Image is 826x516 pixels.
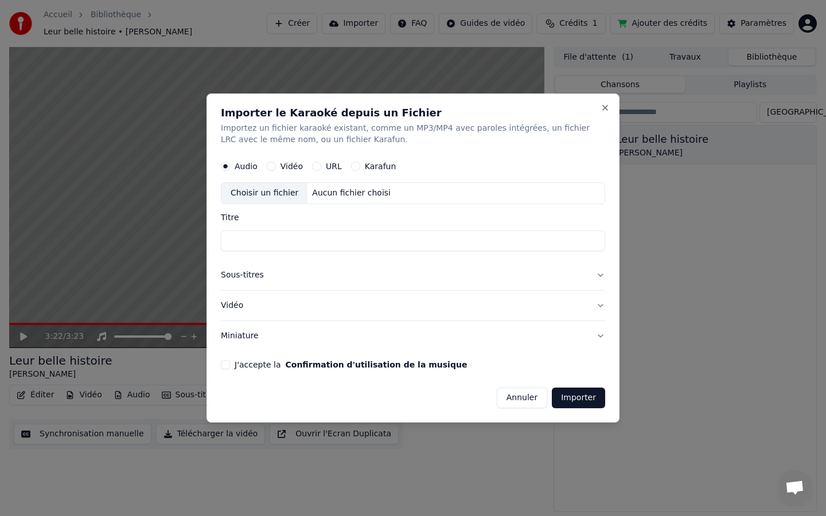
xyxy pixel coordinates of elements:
label: Titre [221,213,605,221]
label: J'accepte la [235,361,467,369]
h2: Importer le Karaoké depuis un Fichier [221,108,605,118]
div: Choisir un fichier [221,183,307,204]
label: Karafun [365,162,396,170]
label: Vidéo [280,162,303,170]
button: Importer [552,388,605,408]
button: J'accepte la [285,361,467,369]
button: Miniature [221,321,605,351]
button: Vidéo [221,291,605,320]
button: Sous-titres [221,260,605,290]
label: Audio [235,162,258,170]
button: Annuler [497,388,547,408]
div: Aucun fichier choisi [307,187,395,199]
p: Importez un fichier karaoké existant, comme un MP3/MP4 avec paroles intégrées, un fichier LRC ave... [221,123,605,146]
label: URL [326,162,342,170]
